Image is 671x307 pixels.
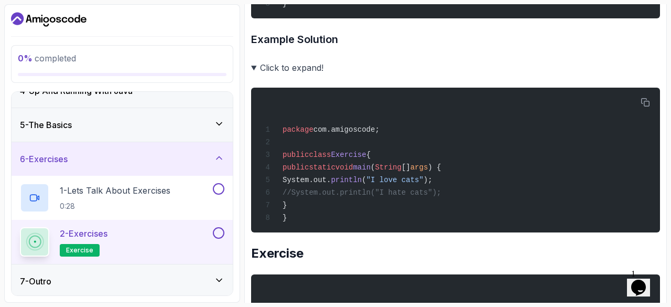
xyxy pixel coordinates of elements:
[424,176,432,184] span: );
[283,163,309,172] span: public
[18,53,33,63] span: 0 %
[20,183,224,213] button: 1-Lets Talk About Exercises0:28
[362,176,366,184] span: (
[331,151,366,159] span: Exercise
[375,163,401,172] span: String
[283,125,313,134] span: package
[18,53,76,63] span: completed
[283,188,441,197] span: //System.out.println("I hate cats");
[60,184,170,197] p: 1 - Lets Talk About Exercises
[410,163,428,172] span: args
[331,176,362,184] span: println
[428,163,441,172] span: ) {
[402,163,410,172] span: []
[60,227,107,240] p: 2 - Exercises
[20,227,224,257] button: 2-Exercisesexercise
[66,246,93,255] span: exercise
[60,201,170,211] p: 0:28
[12,264,233,298] button: 7-Outro
[251,245,660,262] h2: Exercise
[366,176,424,184] span: "I love cats"
[371,163,375,172] span: (
[353,163,371,172] span: main
[335,163,353,172] span: void
[20,275,51,288] h3: 7 - Outro
[20,119,72,131] h3: 5 - The Basics
[313,125,380,134] span: com.amigoscode;
[11,11,86,28] a: Dashboard
[20,153,68,165] h3: 6 - Exercises
[251,60,660,75] summary: Click to expand!
[12,108,233,142] button: 5-The Basics
[12,142,233,176] button: 6-Exercises
[251,31,660,48] h3: Example Solution
[309,151,331,159] span: class
[283,201,287,209] span: }
[283,214,287,222] span: }
[283,151,309,159] span: public
[627,265,661,297] iframe: chat widget
[283,176,331,184] span: System.out.
[366,151,371,159] span: {
[309,163,335,172] span: static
